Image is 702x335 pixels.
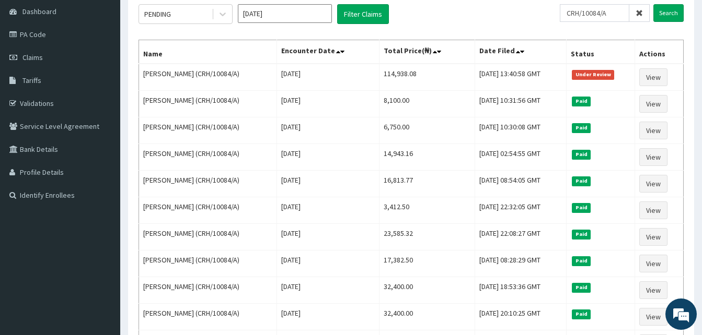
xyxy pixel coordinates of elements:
td: [DATE] 20:10:25 GMT [475,304,567,330]
td: [PERSON_NAME] (CRH/10084/A) [139,250,277,277]
div: Chat with us now [54,58,176,72]
span: Paid [572,230,591,239]
span: Paid [572,176,591,186]
span: Paid [572,283,591,292]
span: Paid [572,123,591,133]
td: [PERSON_NAME] (CRH/10084/A) [139,224,277,250]
td: [DATE] [277,64,379,91]
td: [PERSON_NAME] (CRH/10084/A) [139,144,277,171]
a: View [639,175,668,193]
td: [PERSON_NAME] (CRH/10084/A) [139,171,277,197]
td: [PERSON_NAME] (CRH/10084/A) [139,91,277,117]
td: [PERSON_NAME] (CRH/10084/A) [139,304,277,330]
td: [DATE] 22:08:27 GMT [475,224,567,250]
td: [DATE] [277,171,379,197]
td: [DATE] 02:54:55 GMT [475,144,567,171]
a: View [639,201,668,219]
input: Search [653,4,684,22]
a: View [639,308,668,326]
span: Paid [572,97,591,106]
a: View [639,255,668,272]
span: We're online! [61,101,144,206]
textarea: Type your message and hit 'Enter' [5,224,199,260]
th: Date Filed [475,40,567,64]
td: 23,585.32 [379,224,475,250]
td: 3,412.50 [379,197,475,224]
td: [DATE] 13:40:58 GMT [475,64,567,91]
span: Paid [572,309,591,319]
td: [PERSON_NAME] (CRH/10084/A) [139,117,277,144]
span: Paid [572,203,591,212]
div: PENDING [144,9,171,19]
td: [DATE] 10:30:08 GMT [475,117,567,144]
td: [DATE] [277,91,379,117]
td: 8,100.00 [379,91,475,117]
td: 16,813.77 [379,171,475,197]
a: View [639,281,668,299]
td: [PERSON_NAME] (CRH/10084/A) [139,277,277,304]
span: Tariffs [22,76,41,85]
button: Filter Claims [337,4,389,24]
td: [PERSON_NAME] (CRH/10084/A) [139,64,277,91]
input: Search by HMO ID [560,4,629,22]
td: [DATE] [277,304,379,330]
td: [DATE] [277,117,379,144]
a: View [639,68,668,86]
td: 32,400.00 [379,304,475,330]
td: 6,750.00 [379,117,475,144]
span: Paid [572,150,591,159]
th: Encounter Date [277,40,379,64]
td: [DATE] [277,277,379,304]
td: [DATE] 08:54:05 GMT [475,171,567,197]
td: [DATE] 22:32:05 GMT [475,197,567,224]
th: Name [139,40,277,64]
th: Actions [635,40,683,64]
img: d_794563401_company_1708531726252_794563401 [19,52,42,78]
td: [DATE] [277,197,379,224]
a: View [639,148,668,166]
input: Select Month and Year [238,4,332,23]
td: [DATE] [277,250,379,277]
td: [DATE] 10:31:56 GMT [475,91,567,117]
th: Status [567,40,635,64]
span: Under Review [572,70,614,79]
td: 114,938.08 [379,64,475,91]
td: [DATE] [277,224,379,250]
td: [DATE] 08:28:29 GMT [475,250,567,277]
td: [DATE] [277,144,379,171]
span: Claims [22,53,43,62]
td: 17,382.50 [379,250,475,277]
a: View [639,95,668,113]
td: [PERSON_NAME] (CRH/10084/A) [139,197,277,224]
div: Minimize live chat window [171,5,197,30]
th: Total Price(₦) [379,40,475,64]
span: Dashboard [22,7,56,16]
span: Paid [572,256,591,266]
td: 14,943.16 [379,144,475,171]
td: [DATE] 18:53:36 GMT [475,277,567,304]
a: View [639,122,668,139]
td: 32,400.00 [379,277,475,304]
a: View [639,228,668,246]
